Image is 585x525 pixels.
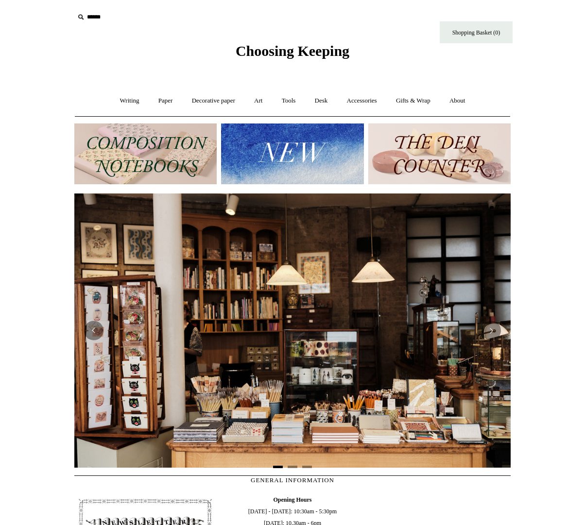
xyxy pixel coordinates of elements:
[273,88,305,114] a: Tools
[288,466,297,468] button: Page 2
[150,88,182,114] a: Paper
[251,476,334,484] span: GENERAL INFORMATION
[338,88,386,114] a: Accessories
[183,88,244,114] a: Decorative paper
[74,123,217,184] img: 202302 Composition ledgers.jpg__PID:69722ee6-fa44-49dd-a067-31375e5d54ec
[245,88,271,114] a: Art
[302,466,312,468] button: Page 3
[440,21,513,43] a: Shopping Basket (0)
[273,466,283,468] button: Page 1
[441,88,474,114] a: About
[236,51,349,57] a: Choosing Keeping
[273,496,311,503] b: Opening Hours
[368,123,511,184] img: The Deli Counter
[84,321,103,340] button: Previous
[221,123,363,184] img: New.jpg__PID:f73bdf93-380a-4a35-bcfe-7823039498e1
[482,321,501,340] button: Next
[387,88,439,114] a: Gifts & Wrap
[236,43,349,59] span: Choosing Keeping
[74,193,511,468] img: 20250131 INSIDE OF THE SHOP.jpg__PID:b9484a69-a10a-4bde-9e8d-1408d3d5e6ad
[306,88,337,114] a: Desk
[111,88,148,114] a: Writing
